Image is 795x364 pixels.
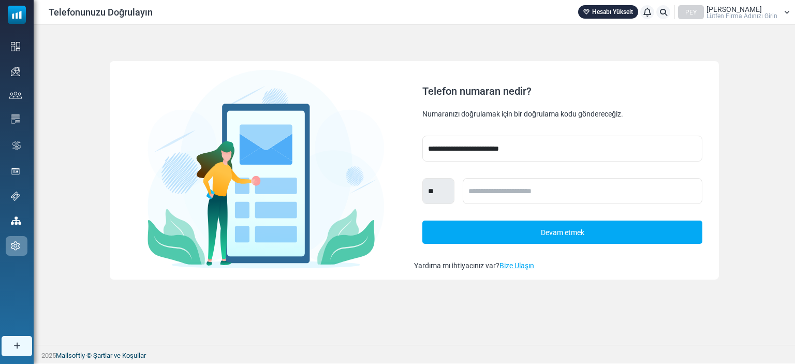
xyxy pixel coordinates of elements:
img: landing_pages.svg [11,167,20,176]
font: Hesabı Yükselt [592,8,633,16]
img: settings-icon.svg [11,241,20,251]
font: Telefon numaran nedir? [422,85,532,97]
img: campaigns-icon.png [11,67,20,76]
img: dashboard-icon.svg [11,42,20,51]
font: Telefonunuzu Doğrulayın [49,7,153,18]
a: Şartlar ve Koşullar [93,352,146,359]
img: support-icon.svg [11,192,20,201]
a: Hesabı Yükselt [578,5,638,19]
img: mailsoftly_icon_blue_white.svg [8,6,26,24]
font: Yardıma mı ihtiyacınız var? [414,261,499,270]
img: contacts-icon.svg [9,92,22,99]
img: workflow.svg [11,139,22,151]
font: Lütfen Firma Adınızı Girin [706,12,777,20]
font: Devam etmek [541,228,584,237]
span: çeviri eksik: en.layouts.footer.terms_and_conditions [93,352,146,359]
font: [PERSON_NAME] [706,5,762,13]
a: PEY [PERSON_NAME] Lütfen Firma Adınızı Girin [678,5,790,19]
font: PEY [685,9,697,16]
font: Numaranızı doğrulamak için bir doğrulama kodu göndereceğiz. [422,110,623,118]
img: email-templates-icon.svg [11,114,20,124]
font: 2025 [41,352,56,359]
a: Mailsoftly © [56,352,92,359]
a: Bize Ulaşın [499,261,534,270]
